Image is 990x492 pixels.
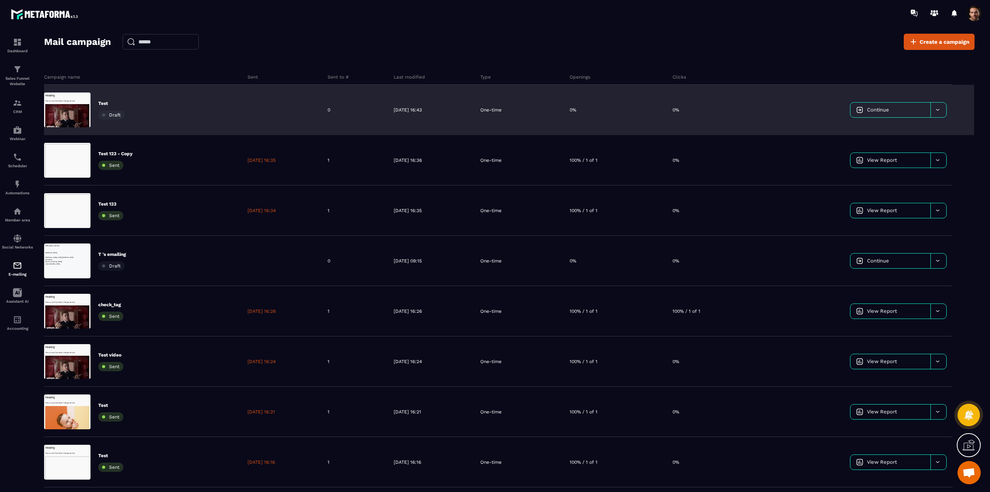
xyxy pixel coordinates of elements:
[920,38,970,46] span: Create a campaign
[109,465,119,470] span: Sent
[247,358,276,365] p: [DATE] 16:24
[2,255,33,282] a: emailemailE-mailing
[673,207,679,214] p: 0%
[570,459,597,465] p: 100% / 1 of 1
[480,74,491,80] p: Type
[673,258,679,264] p: 0%
[109,314,119,319] span: Sent
[109,364,119,369] span: Sent
[13,261,22,270] img: email
[4,24,151,31] p: This is a new Text block. Change the text.
[2,309,33,336] a: accountantaccountantAccounting
[13,180,22,189] img: automations
[867,207,897,213] span: View Report
[850,354,930,369] a: View Report
[2,299,33,303] p: Assistant AI
[673,74,686,80] p: Clicks
[4,42,151,50] p: {{webinar_replay_link}} {{webinar_link}}
[394,358,422,365] p: [DATE] 16:24
[480,358,502,365] p: One-time
[850,153,930,168] a: View Report
[109,213,119,218] span: Sent
[856,408,863,415] img: icon
[4,57,151,65] p: {{event_booking_date}}
[328,459,329,465] p: 1
[2,32,33,59] a: formationformationDashboard
[2,120,33,147] a: automationsautomationsWebinar
[867,358,897,364] span: View Report
[328,358,329,365] p: 1
[2,191,33,195] p: Automations
[98,251,126,257] p: T 's emailing
[2,272,33,276] p: E-mailing
[394,207,422,214] p: [DATE] 16:35
[570,258,576,264] p: 0%
[2,174,33,201] a: automationsautomationsAutomations
[13,153,22,162] img: scheduler
[850,203,930,218] a: View Report
[2,49,33,53] p: Dashboard
[867,459,897,465] span: View Report
[867,157,897,163] span: View Report
[856,157,863,164] img: icon
[13,38,22,47] img: formation
[328,107,330,113] p: 0
[850,103,930,117] a: Continue
[328,74,349,80] p: Sent to #
[98,302,123,308] p: check_tag
[4,4,151,16] h1: Heading
[328,258,330,264] p: 0
[570,74,590,80] p: Openings
[673,409,679,415] p: 0%
[673,308,700,314] p: 100% / 1 of 1
[570,157,597,163] p: 100% / 1 of 1
[856,257,863,264] img: icon
[480,308,502,314] p: One-time
[98,402,123,408] p: Test
[13,315,22,324] img: accountant
[570,107,576,113] p: 0%
[867,107,889,113] span: Continue
[2,147,33,174] a: schedulerschedulerScheduler
[328,308,329,314] p: 1
[850,405,930,419] a: View Report
[856,358,863,365] img: icon
[13,98,22,108] img: formation
[44,34,111,50] h2: Mail campaign
[328,157,329,163] p: 1
[2,218,33,222] p: Member area
[2,164,33,168] p: Scheduler
[109,112,121,118] span: Draft
[2,326,33,331] p: Accounting
[394,74,425,80] p: Last modified
[867,258,889,264] span: Continue
[247,409,275,415] p: [DATE] 16:21
[2,201,33,228] a: automationsautomationsMember area
[2,76,33,87] p: Sales Funnel Website
[394,157,422,163] p: [DATE] 16:36
[394,409,421,415] p: [DATE] 16:21
[867,409,897,415] span: View Report
[394,258,422,264] p: [DATE] 09:15
[109,414,119,420] span: Sent
[44,74,80,80] p: Campaign name
[394,308,422,314] p: [DATE] 16:26
[247,207,276,214] p: [DATE] 16:34
[570,308,597,314] p: 100% / 1 of 1
[98,201,123,207] p: Test 123
[4,4,151,12] p: Hello {{first_name}}
[570,207,597,214] p: 100% / 1 of 1
[570,358,597,365] p: 100% / 1 of 1
[480,459,502,465] p: One-time
[13,65,22,74] img: formation
[856,207,863,214] img: icon
[13,207,22,216] img: automations
[13,125,22,135] img: automations
[11,7,80,21] img: logo
[394,459,421,465] p: [DATE] 16:16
